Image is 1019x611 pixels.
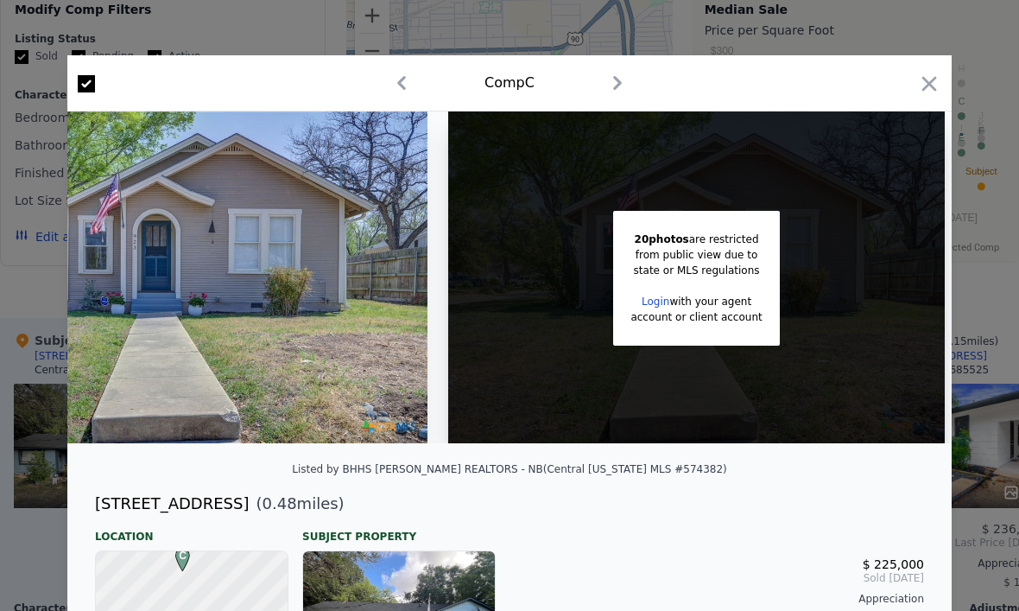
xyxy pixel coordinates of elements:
a: Login [642,296,669,308]
div: account or client account [630,309,762,325]
div: [STREET_ADDRESS] [95,492,249,516]
span: 0.48 [263,494,297,512]
div: Listed by BHHS [PERSON_NAME] REALTORS - NB (Central [US_STATE] MLS #574382) [292,463,727,475]
div: from public view due to [630,247,762,263]
span: Sold [DATE] [523,571,924,585]
span: with your agent [669,296,751,308]
span: C [171,548,194,563]
span: ( miles) [249,492,344,516]
div: are restricted [630,232,762,247]
div: Subject Property [302,516,496,544]
div: Comp C [484,73,535,93]
div: Location [95,516,288,544]
span: $ 225,000 [863,557,924,571]
span: 20 photos [635,233,689,245]
div: Appreciation [523,592,924,606]
div: state or MLS regulations [630,263,762,278]
div: C [171,548,181,558]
